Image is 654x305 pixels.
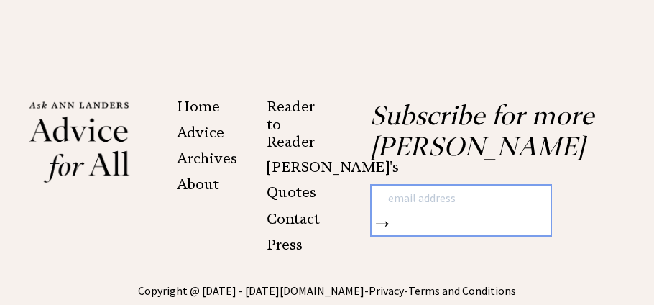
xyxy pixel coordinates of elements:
a: Archives [177,150,237,167]
a: Terms and Conditions [408,283,516,298]
a: About [177,176,219,193]
a: [DOMAIN_NAME] [280,283,364,298]
a: Advice [177,124,224,141]
a: Privacy [369,283,404,298]
a: Home [177,98,220,115]
input: email address [372,186,533,211]
button: → [372,211,393,235]
img: Ann%20Landers%20footer%20logo_small.png [29,100,130,183]
a: Press [267,236,303,253]
div: Subscribe for more [PERSON_NAME] [327,100,625,282]
a: Contact [267,210,320,227]
a: [PERSON_NAME]'s Quotes [267,158,399,201]
a: Reader to Reader [267,98,315,150]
